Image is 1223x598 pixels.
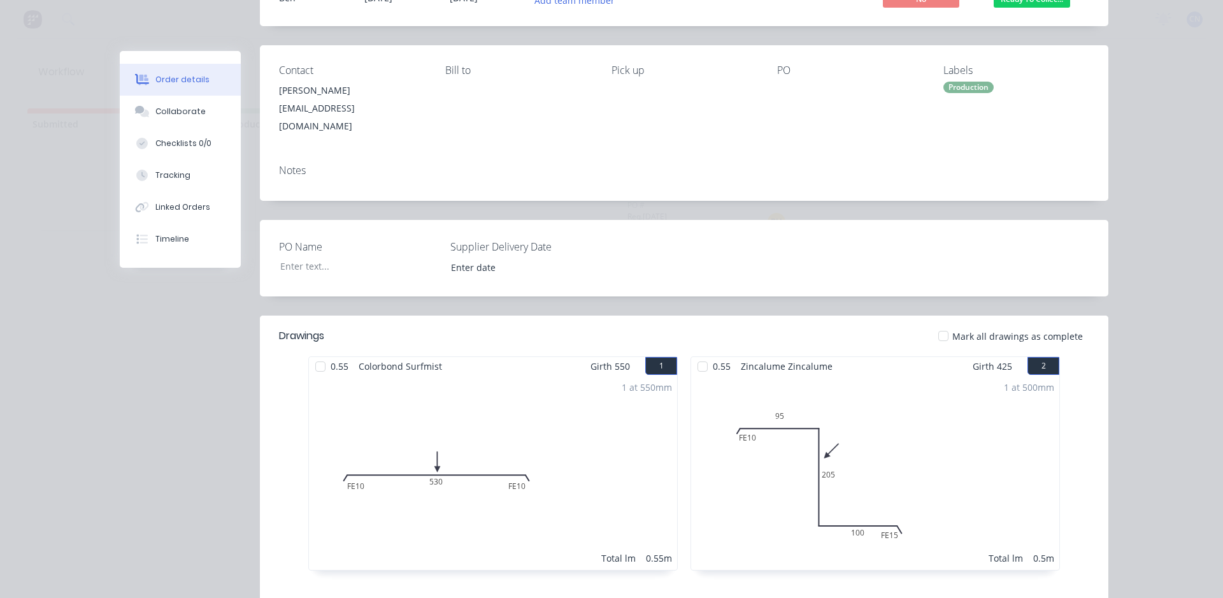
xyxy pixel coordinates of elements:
[354,357,447,376] span: Colorbond Surfmist
[952,330,1083,343] span: Mark all drawings as complete
[601,551,636,565] div: Total lm
[943,64,1089,77] div: Labels
[1004,381,1054,394] div: 1 at 500mm
[943,82,994,93] div: Production
[708,357,736,376] span: 0.55
[445,64,591,77] div: Bill to
[736,357,838,376] span: Zincalume Zincalume
[279,82,425,135] div: [PERSON_NAME][EMAIL_ADDRESS][DOMAIN_NAME]
[622,381,672,394] div: 1 at 550mm
[155,233,189,245] div: Timeline
[1033,551,1054,565] div: 0.5m
[279,328,324,344] div: Drawings
[611,64,757,77] div: Pick up
[120,159,241,191] button: Tracking
[155,74,210,85] div: Order details
[120,223,241,255] button: Timeline
[155,201,210,213] div: Linked Orders
[279,99,425,135] div: [EMAIL_ADDRESS][DOMAIN_NAME]
[590,357,630,376] span: Girth 550
[646,551,672,565] div: 0.55m
[155,106,206,117] div: Collaborate
[120,64,241,96] button: Order details
[279,239,438,254] label: PO Name
[691,376,1059,570] div: 0FE1095205FE151001 at 500mmTotal lm0.5m
[279,164,1089,177] div: Notes
[155,170,190,181] div: Tracking
[120,128,241,159] button: Checklists 0/0
[989,551,1023,565] div: Total lm
[279,82,425,99] div: [PERSON_NAME]
[450,239,610,254] label: Supplier Delivery Date
[442,258,601,277] input: Enter date
[155,138,211,149] div: Checklists 0/0
[279,64,425,77] div: Contact
[325,357,354,376] span: 0.55
[1027,357,1059,375] button: 2
[777,64,923,77] div: PO
[309,376,677,570] div: 0FE10FE105301 at 550mmTotal lm0.55m
[120,96,241,128] button: Collaborate
[973,357,1012,376] span: Girth 425
[645,357,677,375] button: 1
[120,191,241,223] button: Linked Orders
